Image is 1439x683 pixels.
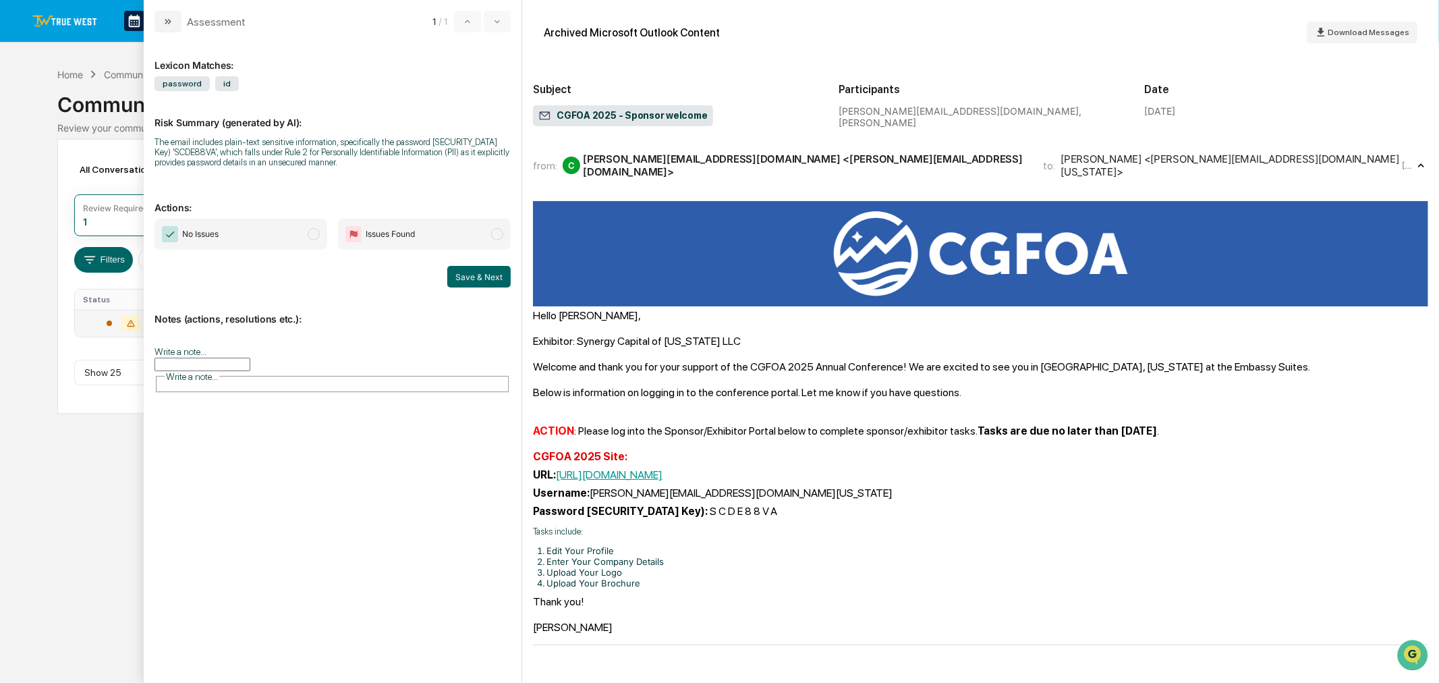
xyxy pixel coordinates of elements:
[583,153,1027,178] div: [PERSON_NAME][EMAIL_ADDRESS][DOMAIN_NAME] <[PERSON_NAME][EMAIL_ADDRESS][DOMAIN_NAME]>
[229,107,246,124] button: Start new chat
[1328,28,1409,37] span: Download Messages
[1043,159,1055,172] span: to:
[92,234,173,258] a: 🗄️Attestations
[538,109,707,123] span: CGFOA 2025 - Sponsor welcome
[75,290,172,310] th: Status
[8,260,90,284] a: 🔎Data Lookup
[46,117,171,128] div: We're available if you need us!
[533,425,574,437] strong: ACTION
[57,82,1381,117] div: Communications Archive
[1144,83,1428,96] h2: Date
[182,227,219,241] span: No Issues
[533,526,1428,537] p: Tasks include:
[154,186,511,213] p: Actions:
[533,505,708,518] b: Password [SECURITY_DATA] Key):
[74,159,176,180] div: All Conversations
[447,266,511,288] button: Save & Next
[32,15,97,28] img: logo
[13,241,24,252] div: 🖐️
[839,83,1123,96] h2: Participants
[162,226,178,242] img: Checkmark
[533,468,556,481] b: URL:
[533,487,1428,499] div: [PERSON_NAME][EMAIL_ADDRESS][DOMAIN_NAME][US_STATE]
[439,16,451,27] span: / 1
[533,201,1428,306] img: 455096528009259-1.png
[13,103,38,128] img: 1746055101610-c473b297-6a78-478c-a979-82029cc54cd1
[1061,153,1399,178] div: [PERSON_NAME] <[PERSON_NAME][EMAIL_ADDRESS][DOMAIN_NAME][US_STATE]>
[544,26,720,39] div: Archived Microsoft Outlook Content
[154,43,511,71] div: Lexicon Matches:
[546,567,1428,578] li: Upload Your Logo
[13,28,246,50] p: How can we help?
[533,296,1428,634] span: Hello [PERSON_NAME], Exhibitor: Synergy Capital of [US_STATE] LLC Welcome and thank you for your ...
[138,247,249,273] button: Date:[DATE] - [DATE]
[154,76,210,91] span: password
[13,171,35,192] img: Cameron Burns
[533,83,817,96] h2: Subject
[533,487,590,499] b: Username:
[46,103,221,117] div: Start new chat
[8,234,92,258] a: 🖐️Preclearance
[166,371,218,382] span: Write a note...
[1144,105,1175,117] div: [DATE]
[27,184,38,195] img: 1746055101610-c473b297-6a78-478c-a979-82029cc54cd1
[563,157,580,174] div: C
[98,241,109,252] div: 🗄️
[1396,638,1432,675] iframe: Open customer support
[111,240,167,253] span: Attestations
[154,137,511,167] div: The email includes plain-text sensitive information, specifically the password [SECURITY_DATA] Ke...
[546,545,1428,556] li: Edit Your Profile
[546,578,1428,589] li: Upload Your Brochure
[83,216,87,227] div: 1
[134,298,163,308] span: Pylon
[215,76,239,91] span: id
[57,122,1381,134] div: Review your communication records across channels
[112,184,117,194] span: •
[119,184,147,194] span: [DATE]
[154,101,511,128] p: Risk Summary (generated by AI):
[345,226,362,242] img: Flag
[209,147,246,163] button: See all
[556,468,662,481] a: [URL][DOMAIN_NAME]
[533,450,627,463] b: CGFOA 2025 Site:
[95,298,163,308] a: Powered byPylon
[104,69,213,80] div: Communications Archive
[154,346,206,357] label: Write a note...
[978,425,1157,437] strong: Tasks are due no later than [DATE]
[27,240,87,253] span: Preclearance
[366,227,415,241] span: Issues Found
[1402,161,1415,171] time: Monday, September 22, 2025 at 1:40:51 PM
[74,247,133,273] button: Filters
[546,556,1428,567] li: Enter Your Company Details
[13,150,90,161] div: Past conversations
[1307,22,1417,43] button: Download Messages
[13,267,24,277] div: 🔎
[27,265,85,279] span: Data Lookup
[57,69,83,80] div: Home
[83,203,148,213] div: Review Required
[533,159,557,172] span: from:
[42,184,109,194] span: [PERSON_NAME]
[839,105,1123,128] div: [PERSON_NAME][EMAIL_ADDRESS][DOMAIN_NAME], [PERSON_NAME]
[154,297,511,325] p: Notes (actions, resolutions etc.):
[710,505,779,518] span: SCDE88VA
[432,16,436,27] span: 1
[187,16,246,28] div: Assessment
